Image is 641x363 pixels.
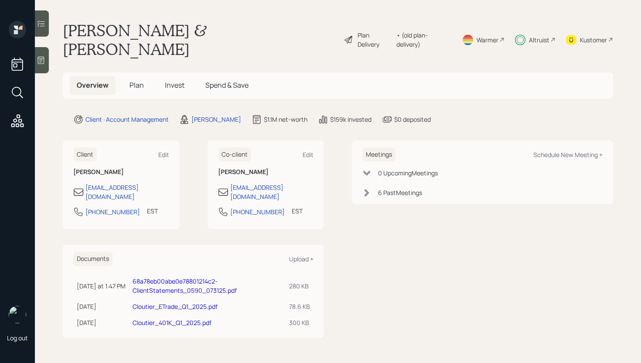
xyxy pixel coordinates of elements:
div: Warmer [477,35,498,45]
div: [PHONE_NUMBER] [230,207,285,216]
div: Plan Delivery [358,31,392,49]
div: 280 KB [289,281,310,291]
div: Kustomer [580,35,607,45]
h6: Documents [73,252,113,266]
div: [DATE] [77,302,126,311]
div: EST [147,206,158,216]
div: Altruist [529,35,549,45]
div: 6 Past Meeting s [378,188,422,197]
div: EST [292,206,303,216]
h6: [PERSON_NAME] [73,168,169,176]
span: Overview [77,80,109,90]
div: [PERSON_NAME] [191,115,241,124]
div: $0 deposited [394,115,431,124]
h1: [PERSON_NAME] & [PERSON_NAME] [63,21,337,58]
div: 0 Upcoming Meeting s [378,168,438,178]
h6: Client [73,147,97,162]
span: Spend & Save [205,80,249,90]
div: Log out [7,334,28,342]
h6: Co-client [218,147,251,162]
span: Plan [130,80,144,90]
div: $159k invested [330,115,372,124]
div: $1.1M net-worth [264,115,307,124]
a: 68a78eb00abe0e78801214c2-ClientStatements_0590_073125.pdf [133,277,237,295]
div: • (old plan-delivery) [396,31,451,49]
div: [EMAIL_ADDRESS][DOMAIN_NAME] [85,183,169,201]
a: Cloutier_401K_Q1_2025.pdf [133,318,211,327]
span: Invest [165,80,184,90]
div: Client · Account Management [85,115,169,124]
h6: Meetings [362,147,396,162]
div: Edit [303,151,314,159]
div: [DATE] at 1:47 PM [77,281,126,291]
div: 300 KB [289,318,310,327]
a: Cloutier_ETrade_Q1_2025.pdf [133,302,218,311]
div: [PHONE_NUMBER] [85,207,140,216]
div: Upload + [289,255,314,263]
div: Schedule New Meeting + [533,151,603,159]
div: [EMAIL_ADDRESS][DOMAIN_NAME] [230,183,314,201]
h6: [PERSON_NAME] [218,168,314,176]
img: james-distasi-headshot.png [9,306,26,323]
div: 78.6 KB [289,302,310,311]
div: [DATE] [77,318,126,327]
div: Edit [158,151,169,159]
